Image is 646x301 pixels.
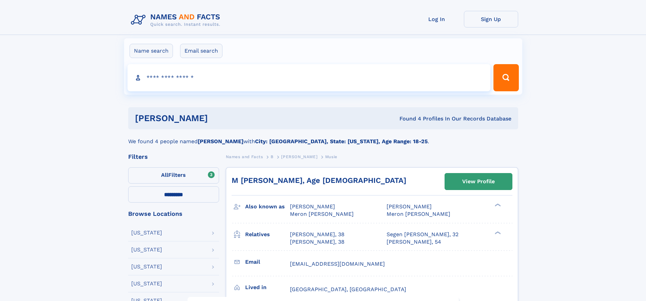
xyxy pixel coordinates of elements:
[271,152,274,161] a: B
[128,154,219,160] div: Filters
[462,174,495,189] div: View Profile
[387,211,450,217] span: Meron [PERSON_NAME]
[131,230,162,236] div: [US_STATE]
[128,64,491,91] input: search input
[245,282,290,293] h3: Lived in
[493,230,501,235] div: ❯
[493,203,501,207] div: ❯
[128,11,226,29] img: Logo Names and Facts
[290,238,345,246] a: [PERSON_NAME], 38
[245,229,290,240] h3: Relatives
[445,173,512,190] a: View Profile
[128,129,518,146] div: We found 4 people named with .
[198,138,243,145] b: [PERSON_NAME]
[271,154,274,159] span: B
[325,154,337,159] span: Musie
[245,256,290,268] h3: Email
[281,154,317,159] span: [PERSON_NAME]
[255,138,428,145] b: City: [GEOGRAPHIC_DATA], State: [US_STATE], Age Range: 18-25
[290,203,335,210] span: [PERSON_NAME]
[290,231,345,238] a: [PERSON_NAME], 38
[180,44,222,58] label: Email search
[387,203,432,210] span: [PERSON_NAME]
[226,152,263,161] a: Names and Facts
[161,172,168,178] span: All
[131,281,162,286] div: [US_STATE]
[245,201,290,212] h3: Also known as
[387,238,441,246] a: [PERSON_NAME], 54
[290,211,354,217] span: Meron [PERSON_NAME]
[281,152,317,161] a: [PERSON_NAME]
[304,115,511,123] div: Found 4 Profiles In Our Records Database
[128,211,219,217] div: Browse Locations
[232,176,406,185] a: M [PERSON_NAME], Age [DEMOGRAPHIC_DATA]
[135,114,304,123] h1: [PERSON_NAME]
[130,44,173,58] label: Name search
[464,11,518,27] a: Sign Up
[128,167,219,184] label: Filters
[290,286,406,293] span: [GEOGRAPHIC_DATA], [GEOGRAPHIC_DATA]
[290,261,385,267] span: [EMAIL_ADDRESS][DOMAIN_NAME]
[131,264,162,269] div: [US_STATE]
[410,11,464,27] a: Log In
[493,64,518,91] button: Search Button
[131,247,162,252] div: [US_STATE]
[387,231,458,238] a: Segen [PERSON_NAME], 32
